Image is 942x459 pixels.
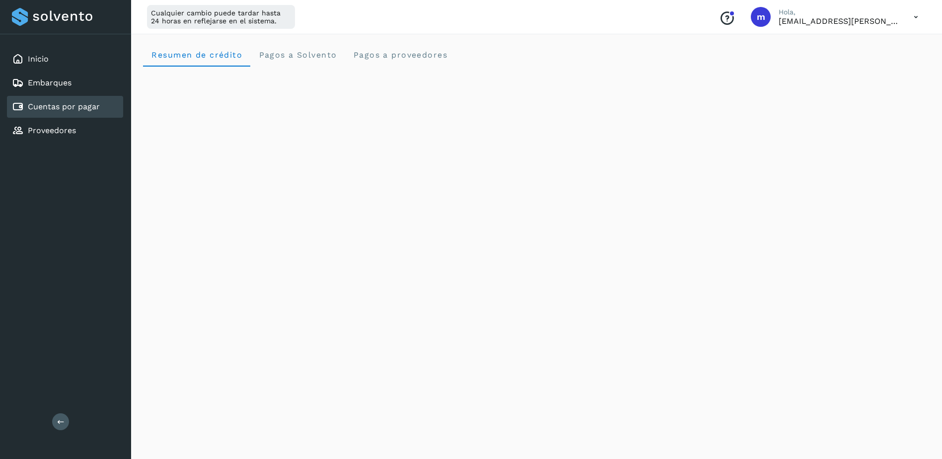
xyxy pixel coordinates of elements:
[28,78,72,87] a: Embarques
[28,54,49,64] a: Inicio
[7,72,123,94] div: Embarques
[779,8,898,16] p: Hola,
[7,48,123,70] div: Inicio
[28,102,100,111] a: Cuentas por pagar
[7,120,123,142] div: Proveedores
[7,96,123,118] div: Cuentas por pagar
[779,16,898,26] p: mlozano@joffroy.com
[353,50,447,60] span: Pagos a proveedores
[258,50,337,60] span: Pagos a Solvento
[151,50,242,60] span: Resumen de crédito
[147,5,295,29] div: Cualquier cambio puede tardar hasta 24 horas en reflejarse en el sistema.
[28,126,76,135] a: Proveedores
